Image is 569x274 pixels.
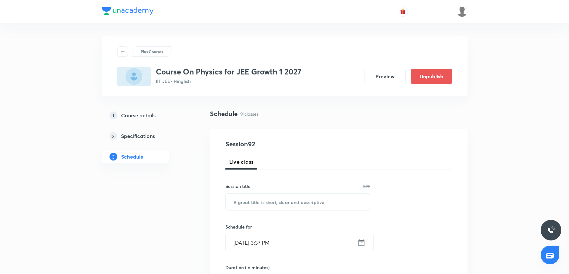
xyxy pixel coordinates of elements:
[156,78,301,84] p: IIT JEE • Hinglish
[117,67,151,86] img: 0305296D-A32A-4D90-9C3F-5A1245FFC5A2_plus.png
[210,109,238,119] h4: Schedule
[109,112,117,119] p: 1
[102,130,189,142] a: 2Specifications
[225,223,370,230] h6: Schedule for
[226,194,370,210] input: A great title is short, clear and descriptive
[365,69,406,84] button: Preview
[225,183,251,190] h6: Session title
[121,132,155,140] h5: Specifications
[109,153,117,161] p: 3
[411,69,452,84] button: Unpublish
[121,153,143,161] h5: Schedule
[229,158,254,166] span: Live class
[102,109,189,122] a: 1Course details
[398,6,408,17] button: avatar
[240,111,259,117] p: 91 classes
[457,6,468,17] img: Devendra Kumar
[141,49,163,54] p: Plus Courses
[102,7,154,15] img: Company Logo
[547,226,555,234] img: ttu
[225,264,270,271] h6: Duration (in minutes)
[102,7,154,16] a: Company Logo
[400,9,406,15] img: avatar
[121,112,156,119] h5: Course details
[109,132,117,140] p: 2
[225,139,343,149] h4: Session 92
[363,185,370,188] p: 0/99
[156,67,301,76] h3: Course On Physics for JEE Growth 1 2027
